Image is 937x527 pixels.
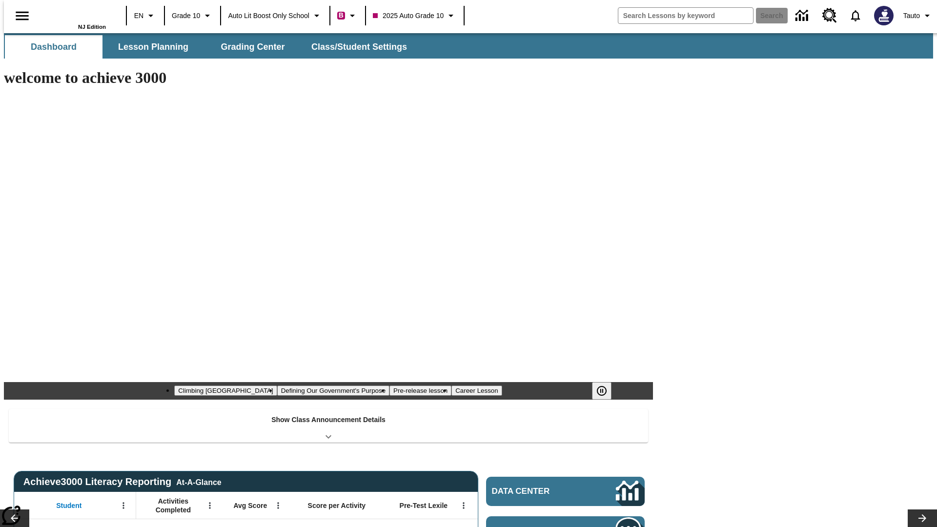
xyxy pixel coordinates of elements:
[592,382,611,400] button: Pause
[23,476,222,487] span: Achieve3000 Literacy Reporting
[5,35,102,59] button: Dashboard
[8,1,37,30] button: Open side menu
[369,7,461,24] button: Class: 2025 Auto Grade 10, Select your class
[228,11,309,21] span: Auto Lit Boost only School
[592,382,621,400] div: Pause
[333,7,362,24] button: Boost Class color is violet red. Change class color
[233,501,267,510] span: Avg Score
[389,385,451,396] button: Slide 3 Pre-release lesson
[451,385,502,396] button: Slide 4 Career Lesson
[816,2,843,29] a: Resource Center, Will open in new tab
[134,11,143,21] span: EN
[116,498,131,513] button: Open Menu
[308,501,366,510] span: Score per Activity
[271,415,386,425] p: Show Class Announcement Details
[224,7,326,24] button: School: Auto Lit Boost only School, Select your school
[874,6,894,25] img: Avatar
[899,7,937,24] button: Profile/Settings
[172,11,200,21] span: Grade 10
[277,385,389,396] button: Slide 2 Defining Our Government's Purpose
[908,509,937,527] button: Lesson carousel, Next
[304,35,415,59] button: Class/Student Settings
[203,498,217,513] button: Open Menu
[868,3,899,28] button: Select a new avatar
[456,498,471,513] button: Open Menu
[78,24,106,30] span: NJ Edition
[42,3,106,30] div: Home
[4,35,416,59] div: SubNavbar
[271,498,285,513] button: Open Menu
[4,69,653,87] h1: welcome to achieve 3000
[204,35,302,59] button: Grading Center
[486,477,645,506] a: Data Center
[400,501,448,510] span: Pre-Test Lexile
[130,7,161,24] button: Language: EN, Select a language
[176,476,221,487] div: At-A-Glance
[56,501,81,510] span: Student
[790,2,816,29] a: Data Center
[339,9,344,21] span: B
[141,497,205,514] span: Activities Completed
[104,35,202,59] button: Lesson Planning
[42,4,106,24] a: Home
[174,385,277,396] button: Slide 1 Climbing Mount Tai
[843,3,868,28] a: Notifications
[618,8,753,23] input: search field
[903,11,920,21] span: Tauto
[168,7,217,24] button: Grade: Grade 10, Select a grade
[373,11,444,21] span: 2025 Auto Grade 10
[492,486,583,496] span: Data Center
[9,409,648,443] div: Show Class Announcement Details
[4,33,933,59] div: SubNavbar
